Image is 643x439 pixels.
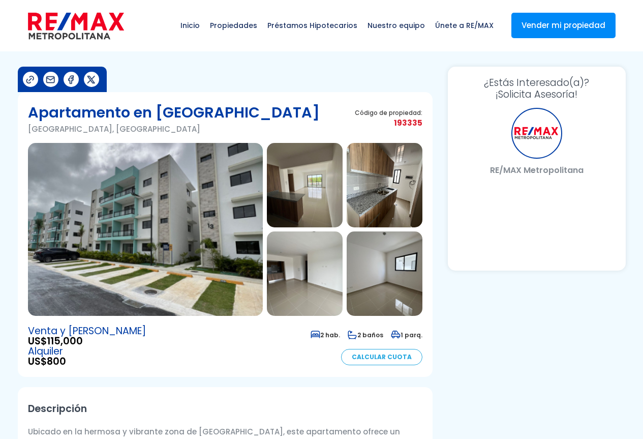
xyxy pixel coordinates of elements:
[25,74,36,85] img: Compartir
[347,143,422,227] img: Apartamento en Punta Cana Resort & Club
[355,109,422,116] span: Código de propiedad:
[28,336,146,346] span: US$
[348,331,383,339] span: 2 baños
[28,102,320,123] h1: Apartamento en [GEOGRAPHIC_DATA]
[86,74,97,85] img: Compartir
[28,357,146,367] span: US$
[458,77,616,89] span: ¿Estás Interesado(a)?
[28,397,422,420] h2: Descripción
[458,164,616,177] p: RE/MAX Metropolitana
[28,326,146,336] span: Venta y [PERSON_NAME]
[28,346,146,357] span: Alquiler
[45,74,56,85] img: Compartir
[347,231,422,316] img: Apartamento en Punta Cana Resort & Club
[267,231,343,316] img: Apartamento en Punta Cana Resort & Club
[262,10,362,41] span: Préstamos Hipotecarios
[511,13,616,38] a: Vender mi propiedad
[66,74,76,85] img: Compartir
[362,10,430,41] span: Nuestro equipo
[205,10,262,41] span: Propiedades
[391,331,422,339] span: 1 parq.
[28,143,263,316] img: Apartamento en Punta Cana Resort & Club
[28,123,320,135] p: [GEOGRAPHIC_DATA], [GEOGRAPHIC_DATA]
[355,116,422,129] span: 193335
[28,11,124,41] img: remax-metropolitana-logo
[47,334,83,348] span: 115,000
[341,349,422,365] a: Calcular Cuota
[311,331,340,339] span: 2 hab.
[47,355,66,368] span: 800
[175,10,205,41] span: Inicio
[267,143,343,227] img: Apartamento en Punta Cana Resort & Club
[511,108,562,159] div: RE/MAX Metropolitana
[458,77,616,100] h3: ¡Solicita Asesoría!
[430,10,499,41] span: Únete a RE/MAX
[458,184,616,260] iframe: Form 1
